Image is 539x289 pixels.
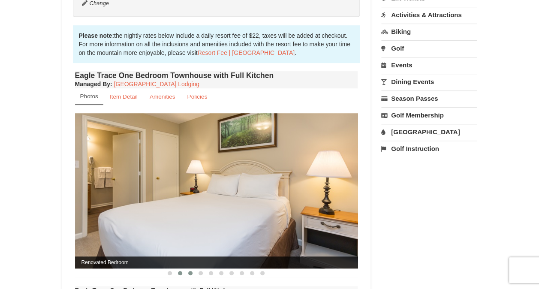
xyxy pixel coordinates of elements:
a: Photos [75,88,103,105]
a: Activities & Attractions [381,7,477,23]
a: Golf [381,40,477,56]
small: Photos [80,93,98,99]
span: Managed By [75,81,110,87]
h4: Eagle Trace One Bedroom Townhouse with Full Kitchen [75,71,358,80]
a: Biking [381,24,477,39]
strong: Please note: [79,32,114,39]
span: Renovated Bedroom [75,256,358,268]
small: Policies [187,93,207,100]
a: Events [381,57,477,73]
a: Amenities [144,88,181,105]
small: Item Detail [110,93,138,100]
div: the nightly rates below include a daily resort fee of $22, taxes will be added at checkout. For m... [73,25,360,63]
a: [GEOGRAPHIC_DATA] Lodging [114,81,199,87]
img: Renovated Bedroom [75,113,358,268]
a: Season Passes [381,90,477,106]
a: Resort Fee | [GEOGRAPHIC_DATA] [198,49,295,56]
a: Dining Events [381,74,477,90]
small: Amenities [150,93,175,100]
strong: : [75,81,112,87]
a: [GEOGRAPHIC_DATA] [381,124,477,140]
a: Golf Instruction [381,141,477,157]
a: Policies [181,88,213,105]
a: Golf Membership [381,107,477,123]
a: Item Detail [104,88,143,105]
